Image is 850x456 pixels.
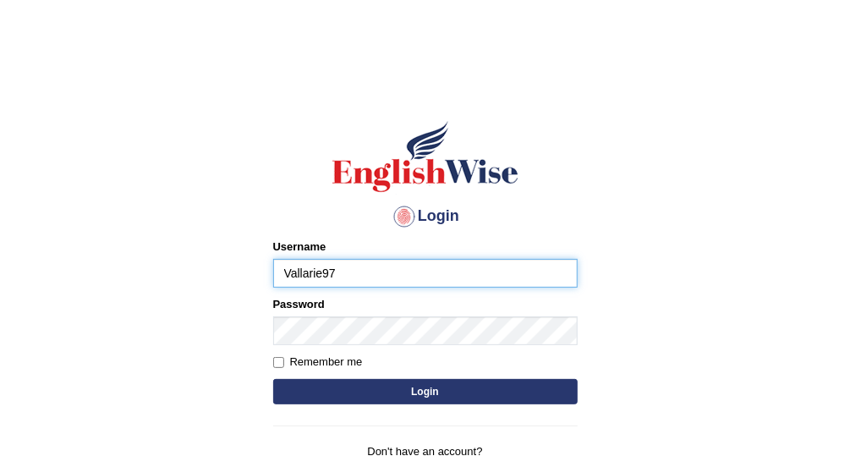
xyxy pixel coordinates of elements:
button: Login [273,379,578,404]
label: Password [273,296,325,312]
label: Username [273,239,326,255]
img: Logo of English Wise sign in for intelligent practice with AI [329,118,522,195]
h4: Login [273,203,578,230]
label: Remember me [273,354,363,371]
input: Remember me [273,357,284,368]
